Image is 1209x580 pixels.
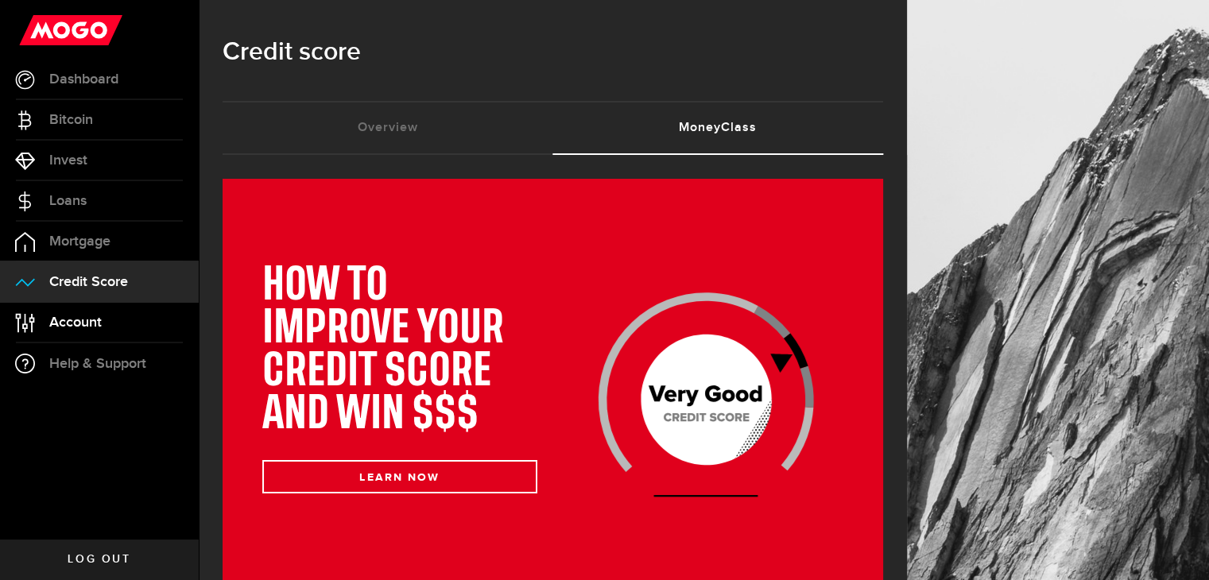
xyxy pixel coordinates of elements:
span: Log out [68,554,130,565]
span: Dashboard [49,72,118,87]
a: Overview [223,102,553,153]
span: Loans [49,194,87,208]
button: LEARN NOW [262,460,537,493]
span: Invest [49,153,87,168]
button: Open LiveChat chat widget [13,6,60,54]
span: Help & Support [49,357,146,371]
ul: Tabs Navigation [223,101,883,155]
a: MoneyClass [553,102,884,153]
h1: Credit score [223,32,883,73]
span: Mortgage [49,234,110,249]
span: Account [49,315,102,330]
span: Credit Score [49,275,128,289]
h1: HOW TO IMPROVE YOUR CREDIT SCORE AND WIN $$$ [262,265,537,436]
span: Bitcoin [49,113,93,127]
